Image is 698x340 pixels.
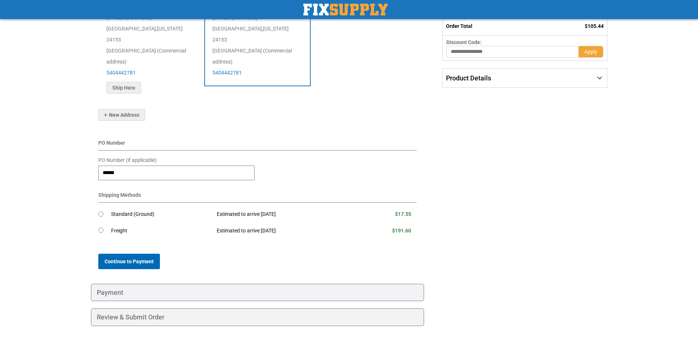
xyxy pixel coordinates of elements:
button: Apply [578,46,603,58]
div: Review & Submit Order [91,308,424,326]
button: Continue to Payment [98,254,160,269]
td: Standard (Ground) [111,206,211,223]
span: Ship Here [112,85,135,91]
span: $191.60 [392,228,411,234]
span: Continue to Payment [105,258,154,264]
img: Fix Industrial Supply [303,4,388,15]
td: Freight [111,223,211,239]
td: Estimated to arrive [DATE] [211,223,355,239]
span: New Address [104,112,139,118]
td: Estimated to arrive [DATE] [211,206,355,223]
span: Apply [584,49,597,55]
div: Payment [91,284,424,301]
strong: Order Total [446,23,472,29]
span: $105.44 [585,23,604,29]
button: New Address [98,109,145,121]
a: 5404442781 [106,70,136,76]
span: [US_STATE] [263,26,289,32]
span: $17.55 [395,211,411,217]
span: PO Number (if applicable) [98,157,157,163]
span: Product Details [446,74,491,82]
button: Ship Here [106,82,141,94]
a: 5404442781 [212,70,242,76]
span: Discount Code: [446,39,482,45]
a: store logo [303,4,388,15]
div: Shipping Methods [98,191,417,203]
span: [US_STATE] [157,26,183,32]
div: PO Number [98,139,417,151]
